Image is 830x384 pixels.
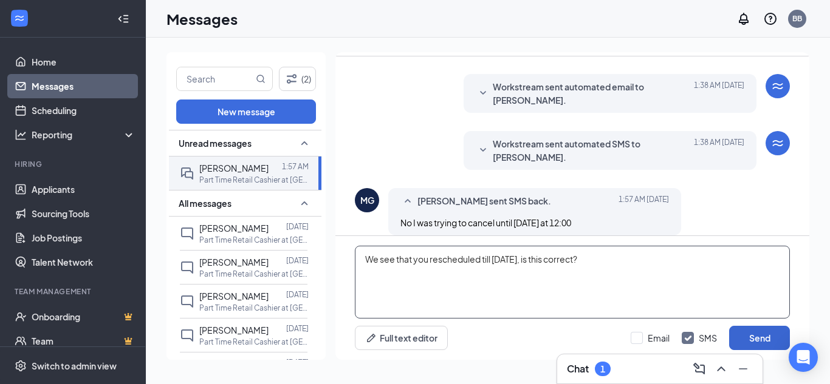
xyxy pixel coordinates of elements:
button: ComposeMessage [690,359,709,379]
span: [PERSON_NAME] sent SMS back. [417,194,551,209]
a: Sourcing Tools [32,201,135,226]
svg: WorkstreamLogo [770,79,785,93]
span: [PERSON_NAME] [199,223,269,234]
span: [DATE] 1:57 AM [619,194,669,209]
p: 1:57 AM [282,161,309,172]
p: [DATE] [286,323,309,334]
a: Home [32,50,135,74]
span: [PERSON_NAME] [199,291,269,301]
p: [DATE] [286,289,309,300]
div: Reporting [32,129,136,141]
svg: SmallChevronDown [476,143,490,158]
span: [PERSON_NAME] [199,163,269,173]
div: Team Management [15,286,133,297]
p: [DATE] [286,221,309,232]
div: MG [360,194,374,206]
button: ChevronUp [712,359,731,379]
button: Filter (2) [279,67,316,91]
textarea: We see that you rescheduled till [DATE], is this correct? [355,246,790,318]
button: Send [729,326,790,350]
svg: Collapse [117,13,129,25]
div: Open Intercom Messenger [789,343,818,372]
span: All messages [179,197,232,209]
input: Search [177,67,253,90]
svg: WorkstreamLogo [770,136,785,150]
svg: Notifications [736,12,751,26]
svg: Settings [15,360,27,372]
svg: SmallChevronUp [400,194,415,209]
a: OnboardingCrown [32,305,135,329]
a: TeamCrown [32,329,135,353]
svg: MagnifyingGlass [256,74,266,84]
p: Part Time Retail Cashier at [GEOGRAPHIC_DATA] [199,303,309,313]
span: Unread messages [179,137,252,149]
p: Part Time Retail Cashier at [GEOGRAPHIC_DATA] [199,269,309,279]
span: No I was trying to cancel until [DATE] at 12:00 [400,217,571,228]
button: Full text editorPen [355,326,448,350]
svg: ChatInactive [180,226,194,241]
svg: Analysis [15,129,27,141]
svg: SmallChevronDown [476,86,490,101]
p: [DATE] [286,255,309,266]
p: Part Time Retail Cashier at [GEOGRAPHIC_DATA] [199,235,309,245]
a: Messages [32,74,135,98]
span: Workstream sent automated email to [PERSON_NAME]. [493,80,690,107]
div: Switch to admin view [32,360,117,372]
a: Job Postings [32,226,135,250]
a: Scheduling [32,98,135,123]
svg: WorkstreamLogo [13,12,26,24]
div: BB [792,13,802,24]
p: [DATE] [286,357,309,368]
span: [DATE] 1:38 AM [694,80,744,107]
div: Hiring [15,159,133,169]
span: [PERSON_NAME] [199,257,269,268]
svg: SmallChevronUp [297,196,312,211]
svg: ChevronUp [714,362,729,376]
a: Applicants [32,177,135,201]
p: Part Time Retail Cashier at [GEOGRAPHIC_DATA] [199,175,309,185]
div: 1 [600,364,605,374]
svg: Pen [365,332,377,344]
span: [DATE] 1:38 AM [694,137,744,164]
svg: ChatInactive [180,260,194,275]
h1: Messages [166,8,238,29]
span: Workstream sent automated SMS to [PERSON_NAME]. [493,137,690,164]
svg: DoubleChat [180,166,194,181]
svg: Minimize [736,362,750,376]
svg: ComposeMessage [692,362,707,376]
p: Part Time Retail Cashier at [GEOGRAPHIC_DATA] [199,337,309,347]
button: Minimize [733,359,753,379]
h3: Chat [567,362,589,376]
a: Talent Network [32,250,135,274]
svg: QuestionInfo [763,12,778,26]
span: [PERSON_NAME] [199,325,269,335]
svg: ChatInactive [180,328,194,343]
span: [PERSON_NAME] [199,359,269,369]
button: New message [176,99,316,124]
svg: Filter [284,72,299,86]
svg: ChatInactive [180,294,194,309]
svg: SmallChevronUp [297,136,312,150]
